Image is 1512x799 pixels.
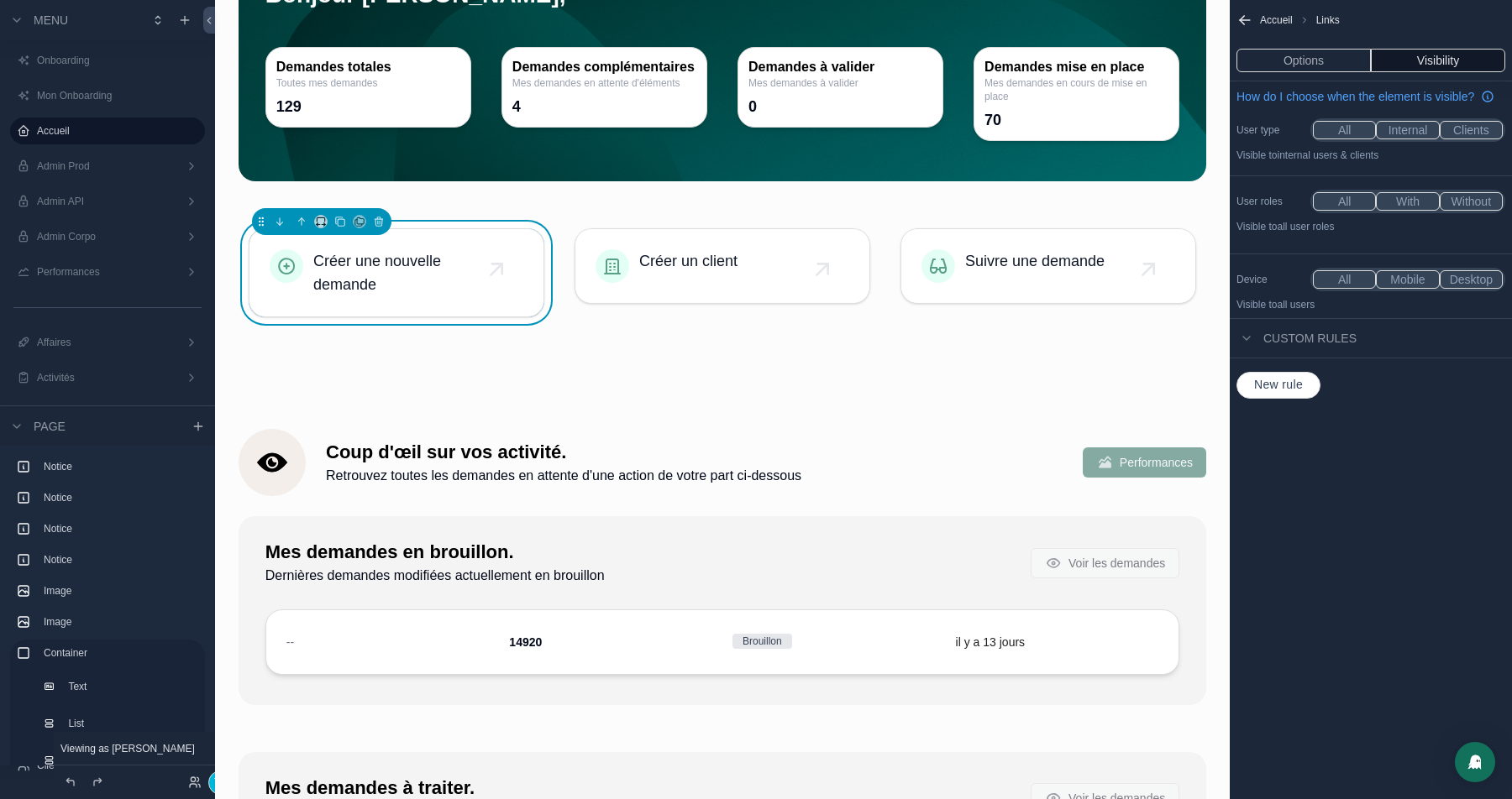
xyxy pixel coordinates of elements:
[34,12,68,29] span: Menu
[37,230,171,243] label: Admin Corpo
[1313,192,1376,211] button: All
[34,418,66,435] span: Page
[37,89,195,102] label: Mon Onboarding
[208,770,261,795] button: Terminer
[1236,372,1320,399] button: New rule
[1236,149,1505,162] p: Visible to
[313,249,496,296] span: Créer une nouvelle demande
[1440,121,1503,139] button: Clients
[1236,220,1505,233] p: Visible to
[44,615,192,629] label: Image
[1376,121,1439,139] button: Internal
[1277,299,1315,311] span: all users
[1316,13,1340,27] span: Links
[1236,298,1505,311] p: Visible to
[1263,330,1357,347] span: Custom rules
[1376,270,1439,289] button: Mobile
[68,717,188,730] label: List
[37,371,171,384] label: Activités
[1277,149,1378,161] span: Internal users & clients
[1313,270,1376,289] button: All
[1236,88,1494,105] a: How do I choose when the element is visible?
[44,460,192,473] label: Notice
[37,124,195,138] label: Accueil
[68,680,188,693] label: Text
[1371,49,1505,72] button: Visibility
[249,229,543,316] a: Créer une nouvelle demande
[44,553,192,567] label: Notice
[1236,123,1304,137] label: User type
[37,265,171,279] label: Performances
[37,195,171,208] label: Admin API
[1313,121,1376,139] button: All
[1247,378,1310,393] span: New rule
[44,584,192,598] label: Image
[60,742,195,755] span: Viewing as [PERSON_NAME]
[1236,88,1474,105] span: How do I choose when the element is visible?
[44,522,192,535] label: Notice
[44,646,192,660] label: Container
[1236,49,1371,72] button: Options
[1376,192,1439,211] button: With
[37,159,171,173] label: Admin Prod
[37,54,195,67] label: Onboarding
[1236,273,1304,286] label: Device
[1440,270,1503,289] button: Desktop
[1260,13,1293,27] span: Accueil
[1277,221,1334,232] span: All user roles
[44,491,192,504] label: Notice
[1455,742,1495,782] div: Open Intercom Messenger
[1440,192,1503,211] button: Without
[1236,195,1304,208] label: User roles
[37,336,171,349] label: Affaires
